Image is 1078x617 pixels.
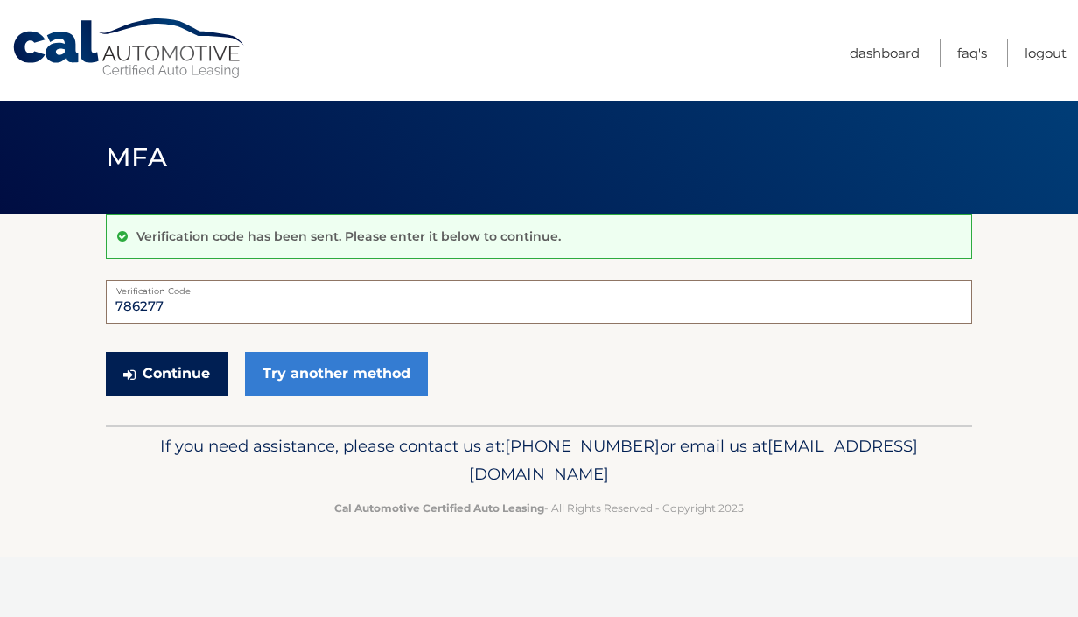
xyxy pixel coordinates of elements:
span: MFA [106,141,167,173]
p: Verification code has been sent. Please enter it below to continue. [136,228,561,244]
label: Verification Code [106,280,972,294]
input: Verification Code [106,280,972,324]
span: [PHONE_NUMBER] [505,436,660,456]
a: Try another method [245,352,428,396]
a: FAQ's [957,39,987,67]
p: If you need assistance, please contact us at: or email us at [117,432,961,488]
a: Logout [1025,39,1067,67]
a: Cal Automotive [11,18,248,80]
strong: Cal Automotive Certified Auto Leasing [334,501,544,515]
button: Continue [106,352,227,396]
a: Dashboard [850,39,920,67]
span: [EMAIL_ADDRESS][DOMAIN_NAME] [469,436,918,484]
p: - All Rights Reserved - Copyright 2025 [117,499,961,517]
